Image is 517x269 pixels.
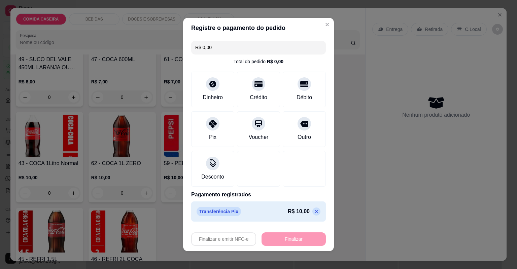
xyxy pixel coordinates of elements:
div: Débito [297,93,312,102]
div: R$ 0,00 [267,58,283,65]
button: Close [322,19,333,30]
div: Desconto [201,173,224,181]
div: Dinheiro [203,93,223,102]
div: Crédito [250,93,267,102]
div: Outro [298,133,311,141]
div: Pix [209,133,216,141]
div: Total do pedido [234,58,283,65]
p: Transferência Pix [197,207,241,216]
p: Pagamento registrados [191,191,326,199]
p: R$ 10,00 [288,207,310,216]
header: Registre o pagamento do pedido [183,18,334,38]
div: Voucher [249,133,269,141]
input: Ex.: hambúrguer de cordeiro [195,41,322,54]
